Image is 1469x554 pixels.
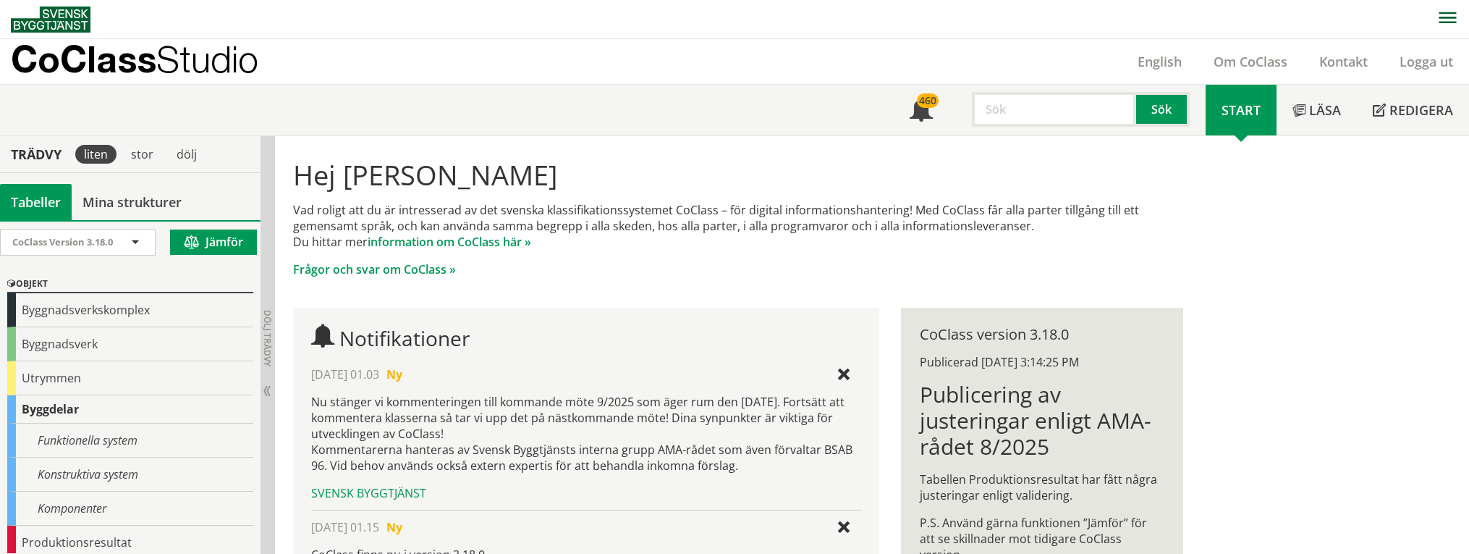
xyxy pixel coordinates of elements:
span: CoClass Version 3.18.0 [12,235,113,248]
a: Redigera [1357,85,1469,135]
button: Jämför [170,230,257,255]
button: Sök [1136,92,1190,127]
a: CoClassStudio [11,39,289,84]
a: Frågor och svar om CoClass » [293,261,456,277]
a: Läsa [1277,85,1357,135]
div: liten [75,145,117,164]
a: Logga ut [1384,53,1469,70]
span: Redigera [1389,101,1453,119]
div: CoClass version 3.18.0 [920,327,1164,343]
a: Kontakt [1303,53,1384,70]
div: Objekt [7,276,253,293]
p: Vad roligt att du är intresserad av det svenska klassifikationssystemet CoClass – för digital inf... [293,202,1182,250]
img: Svensk Byggtjänst [11,7,90,33]
span: Läsa [1309,101,1341,119]
div: 460 [917,93,939,108]
div: Funktionella system [7,424,253,458]
span: Start [1222,101,1261,119]
span: Studio [156,38,258,80]
h1: Publicering av justeringar enligt AMA-rådet 8/2025 [920,382,1164,460]
span: [DATE] 01.15 [311,519,379,535]
span: Ny [386,366,402,382]
h1: Hej [PERSON_NAME] [293,159,1182,190]
div: Byggnadsverk [7,327,253,361]
p: CoClass [11,51,258,67]
a: information om CoClass här » [368,234,531,250]
div: dölj [168,145,206,164]
div: Byggdelar [7,395,253,424]
a: Start [1206,85,1277,135]
div: Utrymmen [7,361,253,395]
div: Publicerad [DATE] 3:14:25 PM [920,354,1164,370]
p: Nu stänger vi kommenteringen till kommande möte 9/2025 som äger rum den [DATE]. Fortsätt att komm... [311,394,860,474]
div: stor [122,145,162,164]
a: Mina strukturer [72,184,192,220]
div: Byggnadsverkskomplex [7,293,253,327]
span: Ny [386,519,402,535]
span: Notifikationer [339,324,470,352]
span: [DATE] 01.03 [311,366,379,382]
div: Trädvy [3,146,69,162]
span: Notifikationer [910,100,933,123]
a: 460 [894,85,949,135]
div: Konstruktiva system [7,458,253,492]
span: Dölj trädvy [261,310,274,366]
div: Svensk Byggtjänst [311,485,860,501]
div: Komponenter [7,492,253,526]
a: English [1122,53,1198,70]
input: Sök [972,92,1136,127]
a: Om CoClass [1198,53,1303,70]
p: Tabellen Produktionsresultat har fått några justeringar enligt validering. [920,471,1164,503]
